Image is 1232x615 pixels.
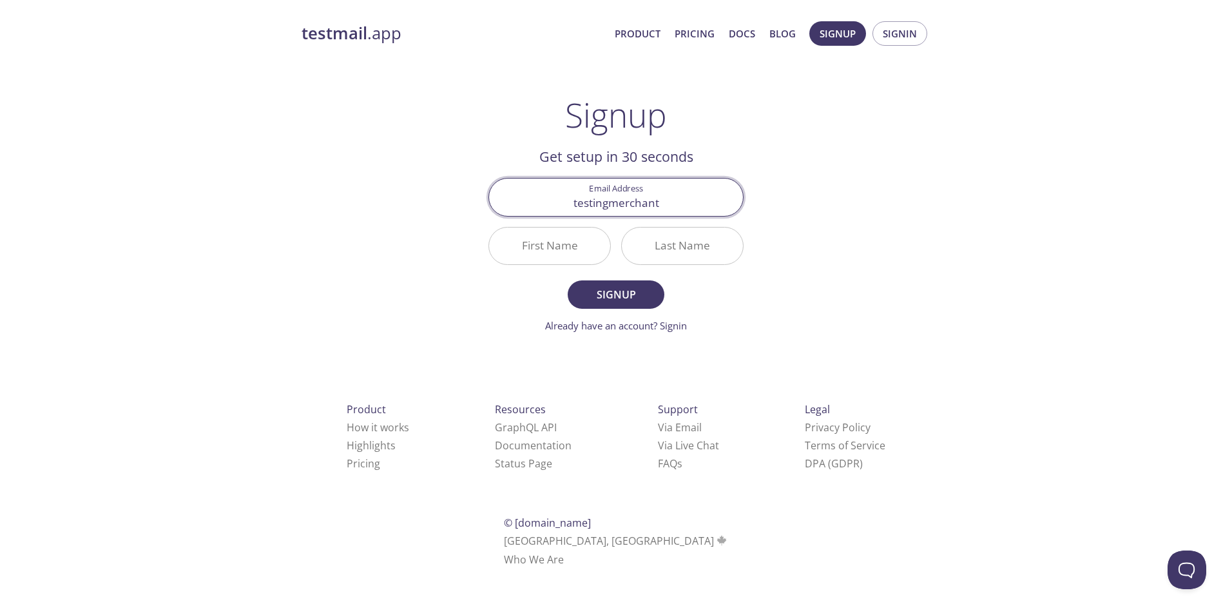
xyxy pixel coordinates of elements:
[495,402,546,416] span: Resources
[677,456,682,471] span: s
[1168,551,1206,589] iframe: Help Scout Beacon - Open
[565,95,667,134] h1: Signup
[495,438,572,453] a: Documentation
[805,402,830,416] span: Legal
[347,420,409,434] a: How it works
[347,402,386,416] span: Product
[805,438,885,453] a: Terms of Service
[729,25,755,42] a: Docs
[658,456,682,471] a: FAQ
[302,22,367,44] strong: testmail
[769,25,796,42] a: Blog
[302,23,604,44] a: testmail.app
[568,280,664,309] button: Signup
[495,456,552,471] a: Status Page
[658,420,702,434] a: Via Email
[504,516,591,530] span: © [DOMAIN_NAME]
[872,21,927,46] button: Signin
[820,25,856,42] span: Signup
[582,286,650,304] span: Signup
[347,438,396,453] a: Highlights
[805,456,863,471] a: DPA (GDPR)
[495,420,557,434] a: GraphQL API
[883,25,917,42] span: Signin
[658,438,719,453] a: Via Live Chat
[675,25,715,42] a: Pricing
[488,146,744,168] h2: Get setup in 30 seconds
[504,534,729,548] span: [GEOGRAPHIC_DATA], [GEOGRAPHIC_DATA]
[545,319,687,332] a: Already have an account? Signin
[809,21,866,46] button: Signup
[805,420,871,434] a: Privacy Policy
[347,456,380,471] a: Pricing
[615,25,660,42] a: Product
[658,402,698,416] span: Support
[504,552,564,567] a: Who We Are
